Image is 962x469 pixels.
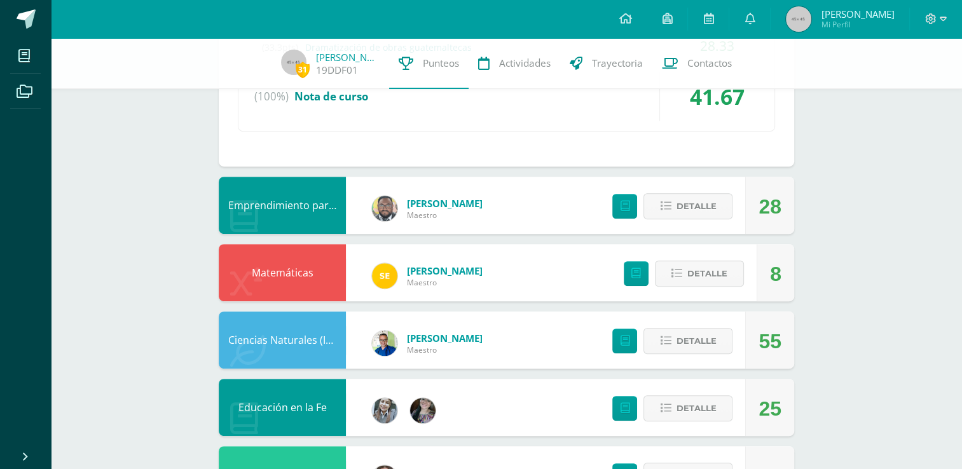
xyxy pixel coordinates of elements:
[560,38,652,89] a: Trayectoria
[643,193,732,219] button: Detalle
[219,379,346,436] div: Educación en la Fe
[219,177,346,234] div: Emprendimiento para la Productividad
[407,277,483,288] span: Maestro
[655,261,744,287] button: Detalle
[759,313,781,370] div: 55
[281,50,306,75] img: 45x45
[407,210,483,221] span: Maestro
[254,72,289,121] span: (100%)
[643,328,732,354] button: Detalle
[687,262,727,285] span: Detalle
[592,57,643,70] span: Trayectoria
[786,6,811,32] img: 45x45
[372,263,397,289] img: 03c2987289e60ca238394da5f82a525a.png
[499,57,551,70] span: Actividades
[372,196,397,221] img: 712781701cd376c1a616437b5c60ae46.png
[407,332,483,344] span: [PERSON_NAME]
[676,397,716,420] span: Detalle
[423,57,459,70] span: Punteos
[372,330,397,356] img: 692ded2a22070436d299c26f70cfa591.png
[316,51,380,64] a: [PERSON_NAME] de
[407,197,483,210] span: [PERSON_NAME]
[652,38,741,89] a: Contactos
[410,398,436,423] img: 8322e32a4062cfa8b237c59eedf4f548.png
[372,398,397,423] img: cba4c69ace659ae4cf02a5761d9a2473.png
[643,395,732,421] button: Detalle
[759,380,781,437] div: 25
[294,89,368,104] span: Nota de curso
[676,194,716,218] span: Detalle
[676,329,716,353] span: Detalle
[759,178,781,235] div: 28
[690,82,745,111] span: 41.67
[219,311,346,369] div: Ciencias Naturales (Introducción a la Biología)
[770,245,781,302] div: 8
[219,244,346,301] div: Matemáticas
[389,38,469,89] a: Punteos
[821,8,894,20] span: [PERSON_NAME]
[316,64,358,77] a: 19DDF01
[407,344,483,355] span: Maestro
[407,264,483,277] span: [PERSON_NAME]
[296,62,310,78] span: 31
[469,38,560,89] a: Actividades
[821,19,894,30] span: Mi Perfil
[687,57,732,70] span: Contactos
